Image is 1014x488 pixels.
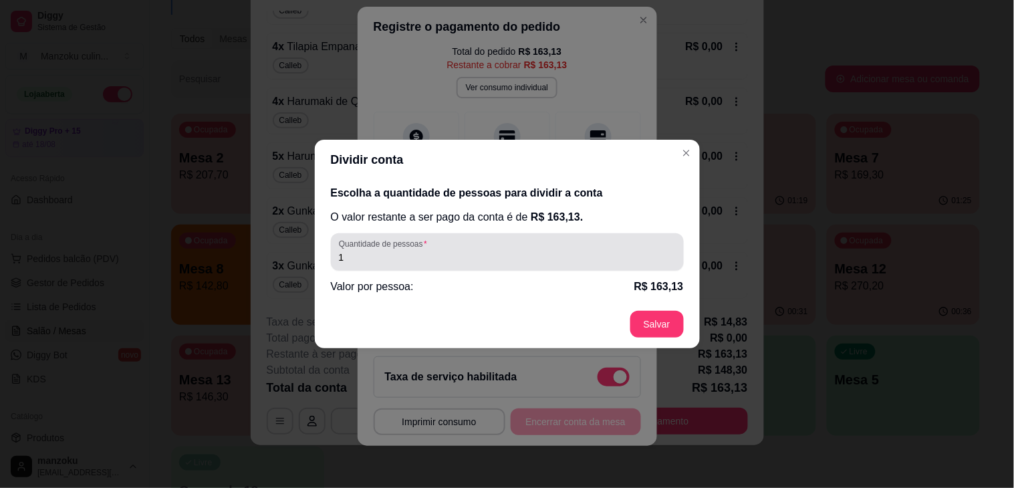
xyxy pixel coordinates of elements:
[315,140,700,180] header: Dividir conta
[331,209,684,225] p: O valor restante a ser pago da conta é de
[339,251,676,264] input: Quantidade de pessoas
[531,211,583,223] span: R$ 163,13 .
[339,238,432,249] label: Quantidade de pessoas
[331,279,414,295] p: Valor por pessoa:
[331,185,684,201] h2: Escolha a quantidade de pessoas para dividir a conta
[634,279,684,295] p: R$ 163,13
[676,142,697,164] button: Close
[630,311,684,338] button: Salvar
